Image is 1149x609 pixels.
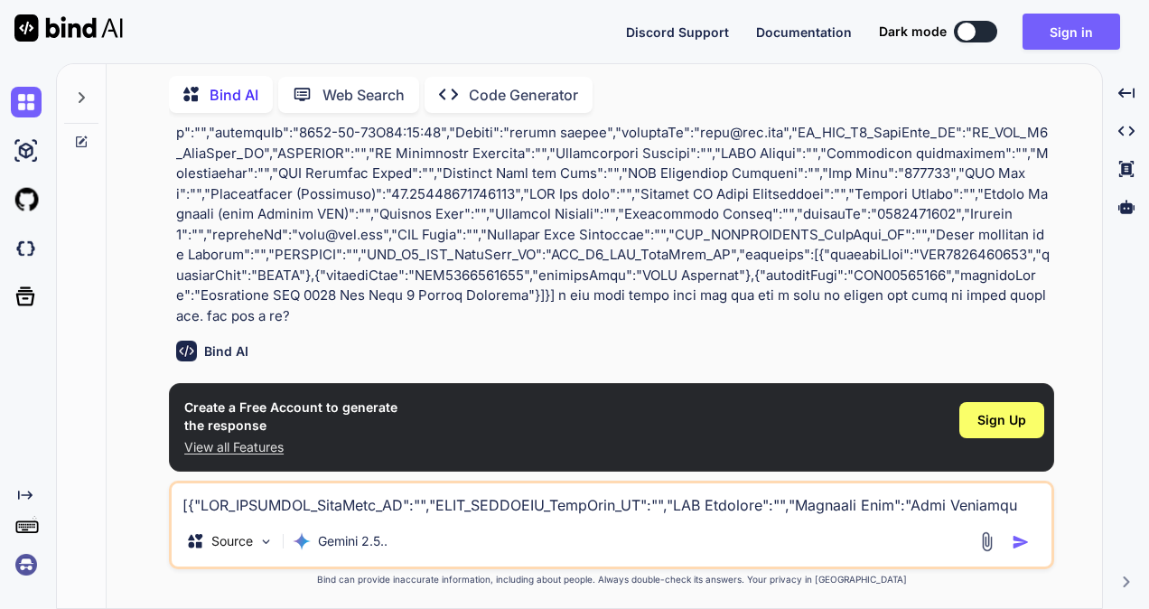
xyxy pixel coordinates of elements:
[210,84,258,106] p: Bind AI
[469,84,578,106] p: Code Generator
[11,549,42,580] img: signin
[879,23,947,41] span: Dark mode
[11,233,42,264] img: darkCloudIdeIcon
[11,184,42,215] img: githubLight
[184,438,397,456] p: View all Features
[169,573,1054,586] p: Bind can provide inaccurate information, including about people. Always double-check its answers....
[11,87,42,117] img: chat
[977,411,1026,429] span: Sign Up
[204,342,248,361] h6: Bind AI
[211,532,253,550] p: Source
[1012,533,1030,551] img: icon
[756,24,852,40] span: Documentation
[14,14,123,42] img: Bind AI
[756,23,852,42] button: Documentation
[184,398,397,435] h1: Create a Free Account to generate the response
[976,531,997,552] img: attachment
[626,23,729,42] button: Discord Support
[11,136,42,166] img: ai-studio
[322,84,405,106] p: Web Search
[293,532,311,550] img: Gemini 2.5 flash
[318,532,388,550] p: Gemini 2.5..
[1023,14,1120,50] button: Sign in
[258,534,274,549] img: Pick Models
[626,24,729,40] span: Discord Support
